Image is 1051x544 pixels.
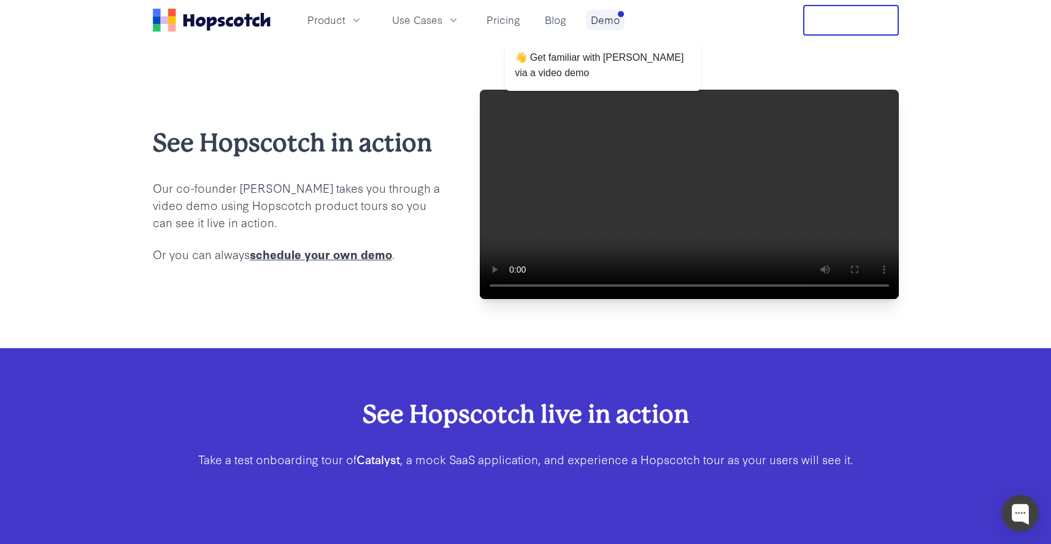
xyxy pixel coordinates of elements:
span: Use Cases [392,12,442,28]
h2: See Hopscotch in action [153,126,441,160]
b: Catalyst [356,451,400,467]
p: Or you can always . [153,246,441,263]
a: Blog [540,10,571,30]
h2: See Hopscotch live in action [192,397,860,431]
p: Take a test onboarding tour of , a mock SaaS application, and experience a Hopscotch tour as your... [192,451,860,468]
button: Use Cases [385,10,467,30]
button: Product [300,10,370,30]
a: Pricing [482,10,525,30]
button: Free Trial [803,5,899,36]
p: Our co-founder [PERSON_NAME] takes you through a video demo using Hopscotch product tours so you ... [153,179,441,231]
a: Home [153,9,271,32]
a: schedule your own demo [250,246,392,262]
span: Product [307,12,345,28]
p: 👋 Get familiar with [PERSON_NAME] via a video demo [515,50,691,81]
a: Demo [586,10,625,30]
